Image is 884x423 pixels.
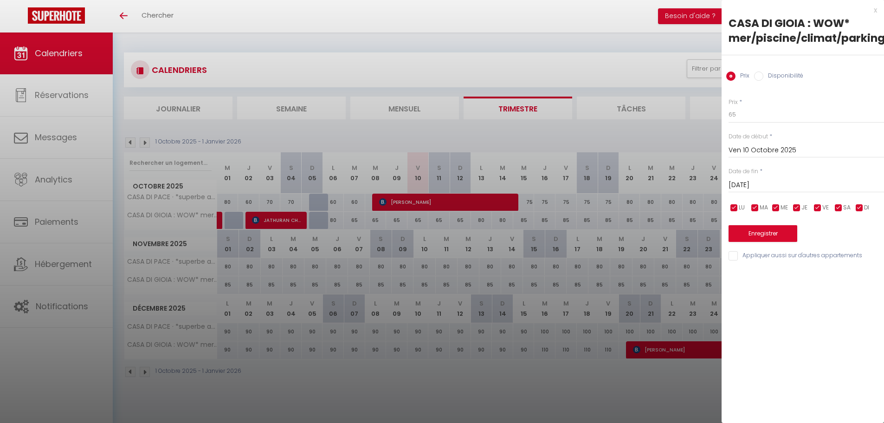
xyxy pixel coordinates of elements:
span: JE [801,203,807,212]
span: MA [760,203,768,212]
span: VE [822,203,829,212]
span: LU [739,203,745,212]
label: Date de fin [729,167,758,176]
label: Disponibilité [763,72,803,82]
label: Prix [736,72,749,82]
span: SA [843,203,851,212]
button: Enregistrer [729,225,797,242]
label: Prix [729,98,738,107]
span: DI [864,203,869,212]
div: x [722,5,877,16]
span: ME [781,203,788,212]
div: CASA DI GIOIA : WOW* mer/piscine/climat/parking [729,16,877,46]
label: Date de début [729,132,768,141]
